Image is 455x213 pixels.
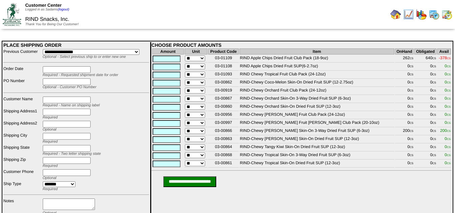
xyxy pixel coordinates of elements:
span: Required [43,115,58,119]
td: RIND-Chewy [PERSON_NAME] Skin-On 3-Way Dried Fruit SUP (6-3oz) [239,128,394,135]
span: CS [432,130,436,133]
span: CS [432,146,436,149]
td: 03-00997 [208,120,239,127]
span: 200 [440,128,451,133]
span: CS [410,89,413,92]
th: Amount [152,48,184,55]
td: RIND-Chewy [PERSON_NAME] Fruit [PERSON_NAME] Club Pack (20-10oz) [239,120,394,127]
span: 0 [445,161,451,165]
td: RIND-Chewy Orchard Fruit Club Pack (24-12oz) [239,87,394,95]
span: CS [410,162,413,165]
td: 03-00919 [208,87,239,95]
td: 0 [395,120,414,127]
td: 0 [395,96,414,103]
td: 03-00866 [208,128,239,135]
a: (logout) [58,8,69,11]
span: 0 [445,120,451,125]
td: 262 [395,55,414,63]
td: RIND-Chewy [PERSON_NAME] Skin-On Dried Fruit SUP (12-3oz) [239,136,394,143]
td: 0 [414,128,436,135]
span: Required - Requested shipment date for order [43,73,118,77]
td: 03-01109 [208,55,239,63]
td: RIND Apple Chips Dried Fruit SUP(6-2.7oz) [239,63,394,71]
td: RIND Chewy Tropical Fruit Club Pack (24-12oz) [239,71,394,79]
th: Product Code [208,48,239,55]
span: CS [447,113,451,116]
img: calendarinout.gif [442,9,452,20]
div: CHOOSE PRODUCT AMOUNTS [152,42,452,48]
td: Order Date [3,66,42,77]
span: Required - Name on shipping label [43,103,100,107]
td: 03-00862 [208,79,239,87]
td: 0 [414,96,436,103]
td: 0 [414,136,436,143]
span: Optional [43,176,57,180]
td: 0 [395,144,414,151]
span: CS [410,81,413,84]
span: CS [410,113,413,116]
img: line_graph.gif [403,9,414,20]
span: Required - Two letter shipping state [43,152,101,156]
td: RIND Apple Chips Dried Fruit Club Pack (18-9oz) [239,55,394,63]
span: CS [447,105,451,108]
span: Required [43,140,58,144]
td: 0 [414,152,436,159]
span: CS [432,113,436,116]
td: 0 [395,104,414,111]
span: -378 [439,56,451,60]
td: 0 [395,112,414,119]
td: 0 [414,79,436,87]
td: 0 [395,79,414,87]
span: CS [447,65,451,68]
span: CS [410,73,413,76]
span: 0 [445,112,451,117]
span: 0 [445,144,451,149]
td: RIND-Chewy Tangy Kiwi Skin-On Dried Fruit SUP (12-3oz) [239,144,394,151]
td: 0 [414,63,436,71]
span: CS [410,130,413,133]
td: 03-00860 [208,104,239,111]
span: CS [410,121,413,125]
span: 0 [445,96,451,101]
td: RIND-Chewy Coco-Melon Skin-On Dried Fruit SUP (12-2.75oz) [239,79,394,87]
td: 0 [395,136,414,143]
span: CS [447,162,451,165]
td: Shipping Zip [3,157,42,168]
span: CS [432,81,436,84]
span: CS [432,89,436,92]
div: PLACE SHIPPING ORDER [3,42,149,48]
img: home.gif [390,9,401,20]
td: 0 [395,160,414,168]
td: 0 [395,71,414,79]
span: CS [410,138,413,141]
td: 03-00956 [208,112,239,119]
td: RIND-Chewy Orchard Skin-On Dried Fruit SUP (12-3oz) [239,104,394,111]
span: Optional - Select previous ship to or enter new one [43,55,126,59]
td: RIND-Chewy [PERSON_NAME] Fruit Club Pack (24-12oz) [239,112,394,119]
span: CS [432,73,436,76]
span: 0 [445,136,451,141]
span: CS [432,97,436,100]
span: 0 [445,152,451,157]
span: CS [432,65,436,68]
span: CS [447,97,451,100]
img: calendarprod.gif [429,9,440,20]
span: 0 [445,88,451,93]
img: graph.gif [416,9,427,20]
td: Previous Customer [3,49,42,59]
td: 0 [395,87,414,95]
span: CS [447,154,451,157]
span: CS [447,81,451,84]
th: Obligated [414,48,436,55]
td: 0 [414,144,436,151]
td: PO Number [3,78,42,90]
span: CS [432,57,436,60]
span: 0 [445,64,451,68]
td: 0 [414,87,436,95]
td: RIND-Chewy Orchard Skin-On 3-Way Dried Fruit SUP (6-3oz) [239,96,394,103]
span: CS [432,105,436,108]
span: Optional - Customer PO Number [43,85,97,89]
span: CS [432,154,436,157]
span: CS [410,57,413,60]
td: RIND-Chewy Tropical Skin-On 3-Way Dried Fruit SUP (6-3oz) [239,152,394,159]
